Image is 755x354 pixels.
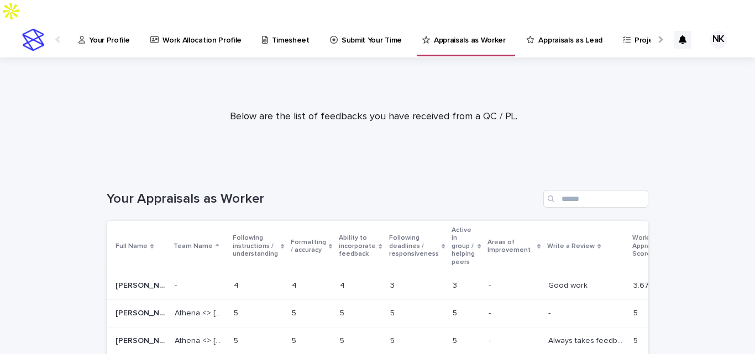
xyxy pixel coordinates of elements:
p: Appraisals as Worker [434,22,506,45]
p: 5 [292,307,298,318]
p: Active in group / helping peers [452,224,475,268]
p: 5 [633,307,640,318]
p: - [175,279,179,290]
tr: [PERSON_NAME][PERSON_NAME] Athena <> [PERSON_NAME] NFL Philanthropic Research ProjectAthena <> [P... [107,299,727,327]
a: Your Profile [77,22,135,56]
h1: Your Appraisals as Worker [107,191,539,207]
a: Timesheet [261,22,314,56]
div: NK [710,31,727,49]
p: 5 [234,334,240,346]
p: 5 [292,334,298,346]
p: 4 [340,279,347,290]
p: Submit Your Time [342,22,402,45]
p: Areas of Improvement [487,236,534,257]
a: Projects [622,22,669,56]
p: Timesheet [272,22,310,45]
p: Ability to incorporate feedback [339,232,376,260]
p: 5 [234,307,240,318]
p: - [548,307,553,318]
p: Nabeeha Khattak [116,334,168,346]
p: Nabeeha Khattak [116,279,168,290]
p: Formatting / accuracy [291,236,326,257]
p: Athena <> Odetta NFL Philanthropic Research Project [175,334,227,346]
img: stacker-logo-s-only.png [22,29,44,51]
p: Good work [548,279,590,290]
p: 5 [390,334,397,346]
a: Work Allocation Profile [149,22,247,56]
p: - [489,334,493,346]
p: Following instructions / understanding [233,232,278,260]
p: Workers Appraisal Score [632,232,661,260]
p: 4 [292,279,299,290]
p: Always takes feedback positively :) down to earth, humble, and understanding. [548,334,627,346]
p: Your Profile [89,22,129,45]
p: Athena <> Odetta NFL Philanthropic Research Project [175,307,227,318]
p: Projects [635,22,664,45]
p: 5 [453,307,459,318]
a: Appraisals as Worker [421,22,511,55]
p: 5 [340,307,347,318]
a: Appraisals as Lead [525,22,607,56]
p: 4 [234,279,241,290]
p: Full Name [116,240,148,252]
a: Submit Your Time [329,22,407,56]
p: 3.675 [633,279,656,290]
p: Write a Review [547,240,595,252]
p: 5 [633,334,640,346]
p: 3 [453,279,459,290]
p: Following deadlines / responsiveness [389,232,439,260]
p: Team Name [174,240,213,252]
p: Nabeeha Khattak [116,307,168,318]
tr: [PERSON_NAME][PERSON_NAME] -- 44 44 44 33 33 -- Good workGood work 3.6753.675 [DATE] [107,272,727,299]
input: Search [543,190,648,208]
p: 5 [390,307,397,318]
p: 5 [340,334,347,346]
p: - [489,279,493,290]
p: 3 [390,279,397,290]
p: Below are the list of feedbacks you have received from a QC / PL. [153,111,595,123]
p: 5 [453,334,459,346]
p: - [489,307,493,318]
p: Work Allocation Profile [162,22,242,45]
p: Appraisals as Lead [538,22,602,45]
